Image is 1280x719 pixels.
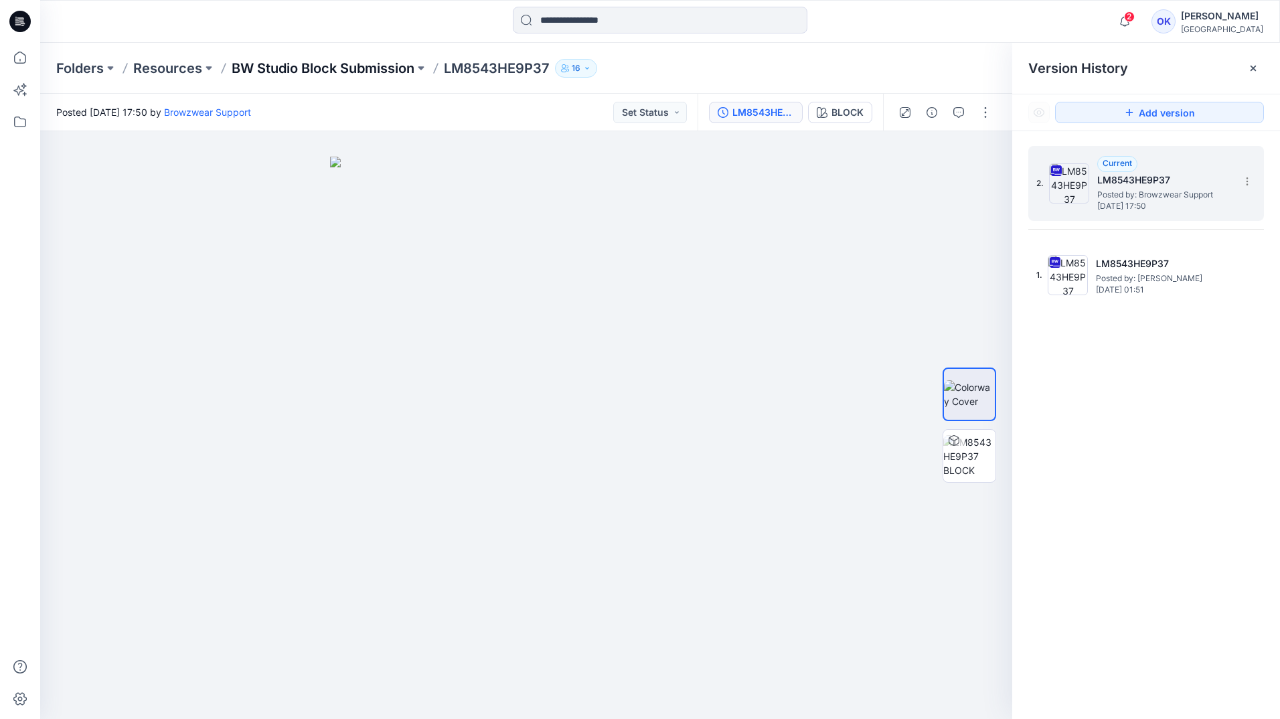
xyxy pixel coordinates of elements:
[1096,285,1230,295] span: [DATE] 01:51
[572,61,580,76] p: 16
[831,105,864,120] div: BLOCK
[732,105,794,120] div: LM8543HE9P37
[1097,188,1231,202] span: Posted by: Browzwear Support
[1103,158,1132,168] span: Current
[1096,272,1230,285] span: Posted by: Cuirong Cai
[1028,102,1050,123] button: Show Hidden Versions
[1097,202,1231,211] span: [DATE] 17:50
[1055,102,1264,123] button: Add version
[944,380,995,408] img: Colorway Cover
[56,59,104,78] a: Folders
[709,102,803,123] button: LM8543HE9P37
[164,106,251,118] a: Browzwear Support
[56,105,251,119] span: Posted [DATE] 17:50 by
[1097,172,1231,188] h5: LM8543HE9P37
[133,59,202,78] a: Resources
[1181,24,1263,34] div: [GEOGRAPHIC_DATA]
[1049,163,1089,204] img: LM8543HE9P37
[921,102,943,123] button: Details
[1028,60,1128,76] span: Version History
[1036,269,1042,281] span: 1.
[943,435,995,477] img: LM8543HE9P37 BLOCK
[1181,8,1263,24] div: [PERSON_NAME]
[1124,11,1135,22] span: 2
[1036,177,1044,189] span: 2.
[1048,255,1088,295] img: LM8543HE9P37
[1151,9,1176,33] div: OK
[232,59,414,78] a: BW Studio Block Submission
[1248,63,1259,74] button: Close
[1096,256,1230,272] h5: LM8543HE9P37
[444,59,550,78] p: LM8543HE9P37
[555,59,597,78] button: 16
[330,157,722,719] img: eyJhbGciOiJIUzI1NiIsImtpZCI6IjAiLCJzbHQiOiJzZXMiLCJ0eXAiOiJKV1QifQ.eyJkYXRhIjp7InR5cGUiOiJzdG9yYW...
[808,102,872,123] button: BLOCK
